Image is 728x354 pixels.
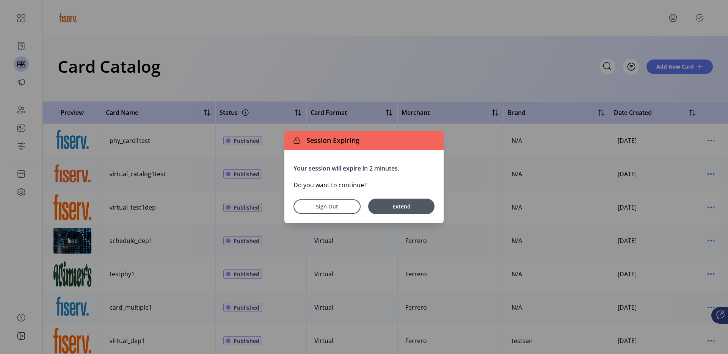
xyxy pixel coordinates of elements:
[293,164,435,173] p: Your session will expire in 2 minutes.
[303,202,351,210] span: Sign Out
[372,202,431,210] span: Extend
[368,199,435,214] button: Extend
[303,135,359,146] span: Session Expiring
[293,180,435,190] p: Do you want to continue?
[293,199,361,214] button: Sign Out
